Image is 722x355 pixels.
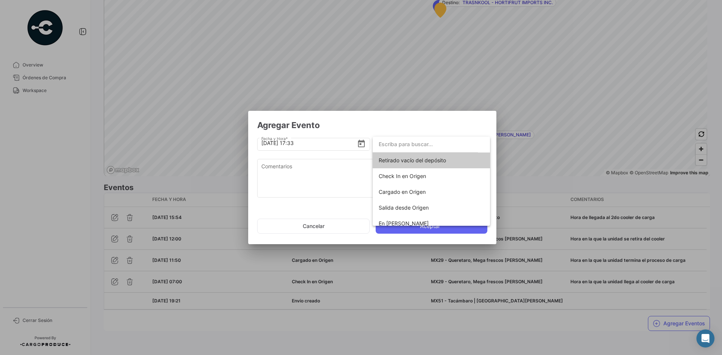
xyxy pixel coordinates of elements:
[373,136,478,152] input: dropdown search
[696,329,714,347] div: Abrir Intercom Messenger
[379,157,446,163] span: Retirado vacío del depósito
[379,189,426,195] span: Cargado en Origen
[379,220,429,227] span: En tránsito a Parada
[379,173,426,179] span: Check In en Origen
[379,204,429,211] span: Salida desde Origen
